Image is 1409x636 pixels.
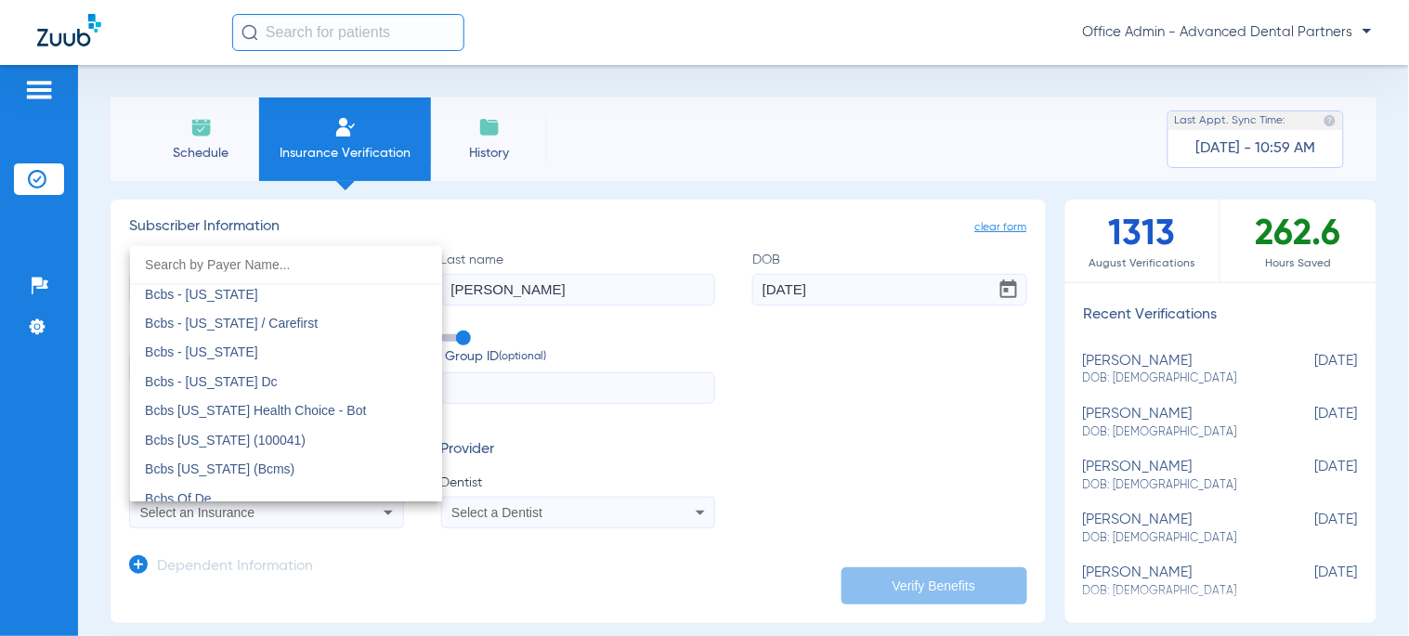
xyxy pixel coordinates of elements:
[130,246,442,284] input: dropdown search
[145,404,366,419] span: Bcbs [US_STATE] Health Choice - Bot
[145,462,294,477] span: Bcbs [US_STATE] (Bcms)
[145,375,278,390] span: Bcbs - [US_STATE] Dc
[1316,547,1409,636] iframe: Chat Widget
[145,345,258,360] span: Bcbs - [US_STATE]
[145,492,212,507] span: Bcbs Of De
[145,434,306,448] span: Bcbs [US_STATE] (100041)
[145,317,318,331] span: Bcbs - [US_STATE] / Carefirst
[145,287,258,302] span: Bcbs - [US_STATE]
